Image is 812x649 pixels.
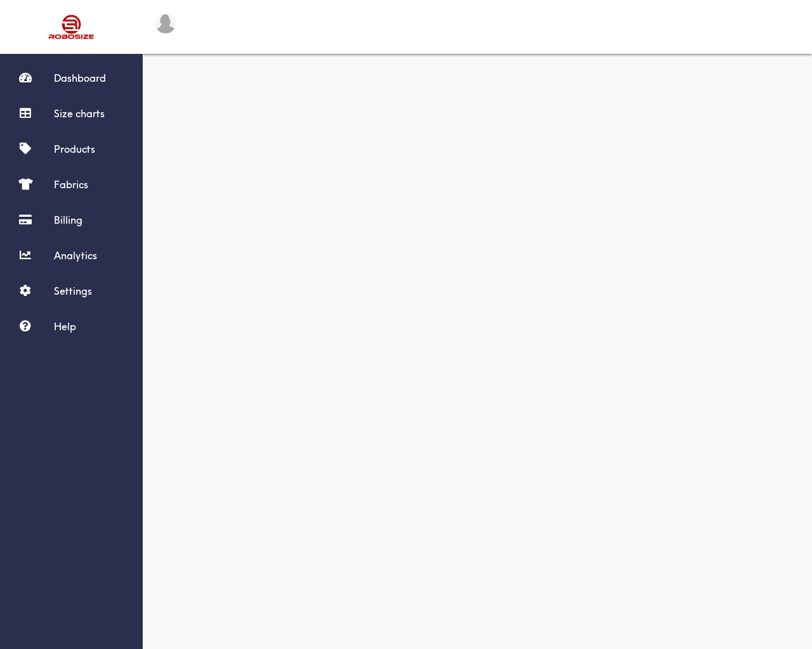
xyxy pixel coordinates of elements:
[54,320,76,333] span: Help
[54,143,95,155] span: Products
[54,72,106,84] span: Dashboard
[54,178,88,191] span: Fabrics
[54,249,97,262] span: Analytics
[24,10,119,44] img: Robosize
[54,214,82,226] span: Billing
[54,285,92,297] span: Settings
[54,107,105,120] span: Size charts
